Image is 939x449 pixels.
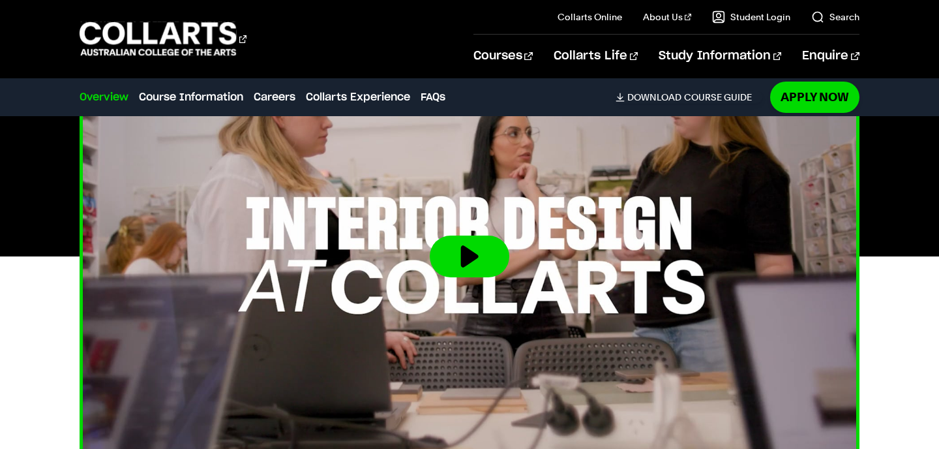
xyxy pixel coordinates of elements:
[473,35,533,78] a: Courses
[421,89,445,105] a: FAQs
[811,10,859,23] a: Search
[712,10,790,23] a: Student Login
[643,10,691,23] a: About Us
[80,89,128,105] a: Overview
[80,20,246,57] div: Go to homepage
[802,35,859,78] a: Enquire
[306,89,410,105] a: Collarts Experience
[659,35,781,78] a: Study Information
[254,89,295,105] a: Careers
[770,82,859,112] a: Apply Now
[558,10,622,23] a: Collarts Online
[616,91,762,103] a: DownloadCourse Guide
[139,89,243,105] a: Course Information
[554,35,638,78] a: Collarts Life
[627,91,681,103] span: Download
